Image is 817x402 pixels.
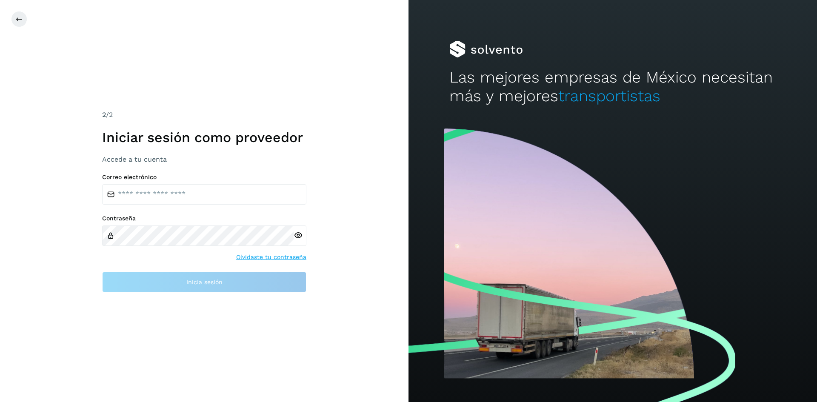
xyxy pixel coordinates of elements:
[558,87,660,105] span: transportistas
[102,155,306,163] h3: Accede a tu cuenta
[102,174,306,181] label: Correo electrónico
[236,253,306,262] a: Olvidaste tu contraseña
[102,111,106,119] span: 2
[102,110,306,120] div: /2
[102,215,306,222] label: Contraseña
[186,279,223,285] span: Inicia sesión
[102,129,306,145] h1: Iniciar sesión como proveedor
[102,272,306,292] button: Inicia sesión
[449,68,776,106] h2: Las mejores empresas de México necesitan más y mejores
